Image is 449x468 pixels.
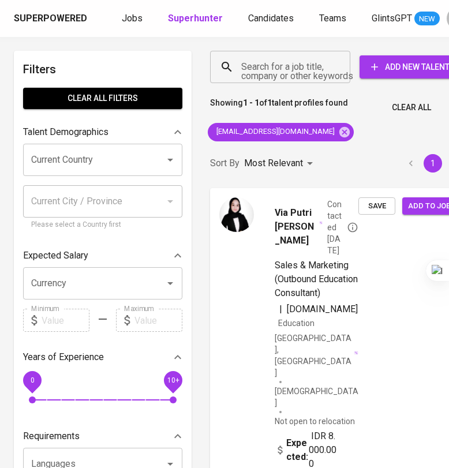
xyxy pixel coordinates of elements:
[31,219,174,231] p: Please select a Country first
[23,60,182,78] h6: Filters
[424,154,442,173] button: page 1
[387,97,436,118] button: Clear All
[23,244,182,267] div: Expected Salary
[278,319,315,328] span: Education
[42,309,89,332] input: Value
[210,156,240,170] p: Sort By
[219,197,254,232] img: 0bb31e85a1634884075e0e454836429d.jpg
[134,309,182,332] input: Value
[14,12,89,25] a: Superpowered
[23,346,182,369] div: Years of Experience
[358,197,395,215] button: Save
[372,13,412,24] span: GlintsGPT
[267,98,272,107] b: 1
[122,12,145,26] a: Jobs
[392,100,431,115] span: Clear All
[208,126,342,137] span: [EMAIL_ADDRESS][DOMAIN_NAME]
[23,121,182,144] div: Talent Demographics
[347,222,358,233] svg: By Batam recruiter
[279,302,282,316] span: |
[244,153,317,174] div: Most Relevant
[23,88,182,109] button: Clear All filters
[319,221,323,224] img: magic_wand.svg
[168,13,223,24] b: Superhunter
[30,376,34,384] span: 0
[32,91,173,106] span: Clear All filters
[372,12,440,26] a: GlintsGPT NEW
[275,206,318,248] span: Via Putri [PERSON_NAME]
[122,13,143,24] span: Jobs
[23,249,88,263] p: Expected Salary
[286,436,309,464] b: Expected:
[248,13,294,24] span: Candidates
[275,260,358,298] span: Sales & Marketing (Outbound Education Consultant)
[319,12,349,26] a: Teams
[248,12,296,26] a: Candidates
[275,415,355,427] p: Not open to relocation
[23,429,80,443] p: Requirements
[354,351,358,355] img: magic_wand.svg
[167,376,179,384] span: 10+
[162,275,178,291] button: Open
[210,97,348,118] p: Showing of talent profiles found
[287,304,358,315] span: [DOMAIN_NAME]
[168,12,225,26] a: Superhunter
[23,425,182,448] div: Requirements
[364,200,390,213] span: Save
[327,199,358,256] span: Contacted [DATE]
[414,13,440,25] span: NEW
[319,13,346,24] span: Teams
[244,156,303,170] p: Most Relevant
[275,332,358,379] div: [GEOGRAPHIC_DATA], [GEOGRAPHIC_DATA]
[243,98,259,107] b: 1 - 1
[23,350,104,364] p: Years of Experience
[208,123,354,141] div: [EMAIL_ADDRESS][DOMAIN_NAME]
[162,152,178,168] button: Open
[14,12,87,25] div: Superpowered
[23,125,108,139] p: Talent Demographics
[275,385,358,409] span: [DEMOGRAPHIC_DATA]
